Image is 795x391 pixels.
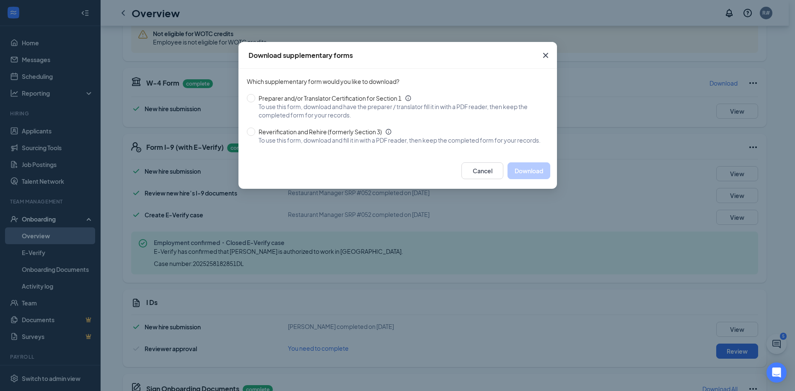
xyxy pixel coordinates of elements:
[508,162,550,179] button: Download
[247,77,549,86] span: Which supplementary form would you like to download?
[259,128,382,136] span: Reverification and Rehire (formerly Section 3)
[249,51,353,60] div: Download supplementary forms
[405,95,412,102] svg: Info
[259,102,542,119] span: To use this form, download and have the preparer / translator fill it in with a PDF reader, then ...
[767,362,787,383] div: Open Intercom Messenger
[534,42,557,69] button: Close
[541,50,551,60] svg: Cross
[259,136,541,144] span: To use this form, download and fill it in with a PDF reader, then keep the completed form for you...
[385,128,392,135] svg: Info
[461,162,503,179] button: Cancel
[259,94,401,102] span: Preparer and/or Translator Certification for Section 1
